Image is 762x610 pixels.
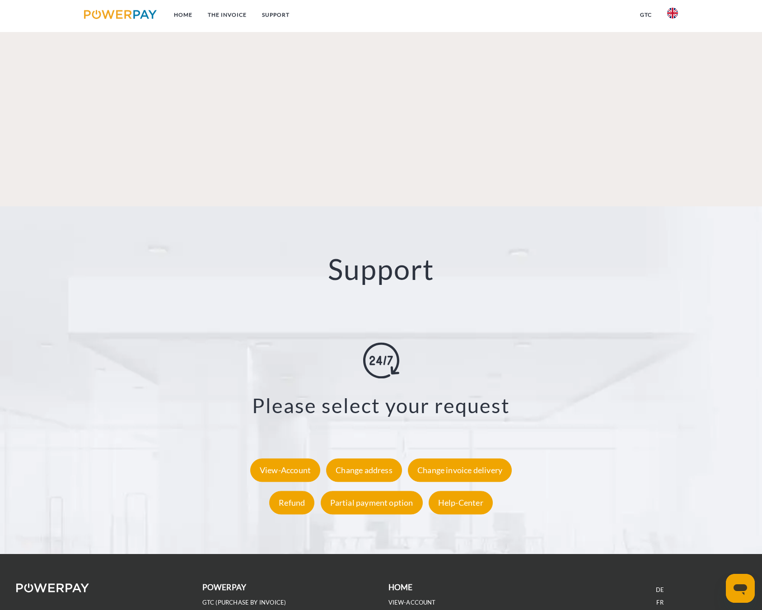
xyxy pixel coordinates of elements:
a: GTC (Purchase by invoice) [202,599,286,606]
h3: Please select your request [49,393,712,418]
img: logo-powerpay-white.svg [16,583,89,592]
a: Home [166,7,200,23]
h2: Support [38,251,724,287]
a: View-Account [248,465,323,475]
div: Change address [326,458,402,482]
div: View-Account [250,458,320,482]
a: Partial payment option [318,498,425,508]
a: Change invoice delivery [406,465,514,475]
div: Change invoice delivery [408,458,512,482]
a: GTC [632,7,659,23]
iframe: Button to launch messaging window [726,574,755,603]
a: Refund [267,498,317,508]
div: Help-Center [429,491,493,514]
a: FR [656,599,663,606]
div: Partial payment option [321,491,423,514]
a: DE [656,586,664,594]
b: Home [388,582,413,592]
a: Change address [324,465,404,475]
a: THE INVOICE [200,7,254,23]
div: Refund [269,491,314,514]
img: logo-powerpay.svg [84,10,157,19]
a: VIEW-ACCOUNT [388,599,436,606]
b: POWERPAY [202,582,246,592]
img: online-shopping.svg [363,342,399,378]
a: Help-Center [426,498,495,508]
a: Support [254,7,297,23]
img: en [667,8,678,19]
